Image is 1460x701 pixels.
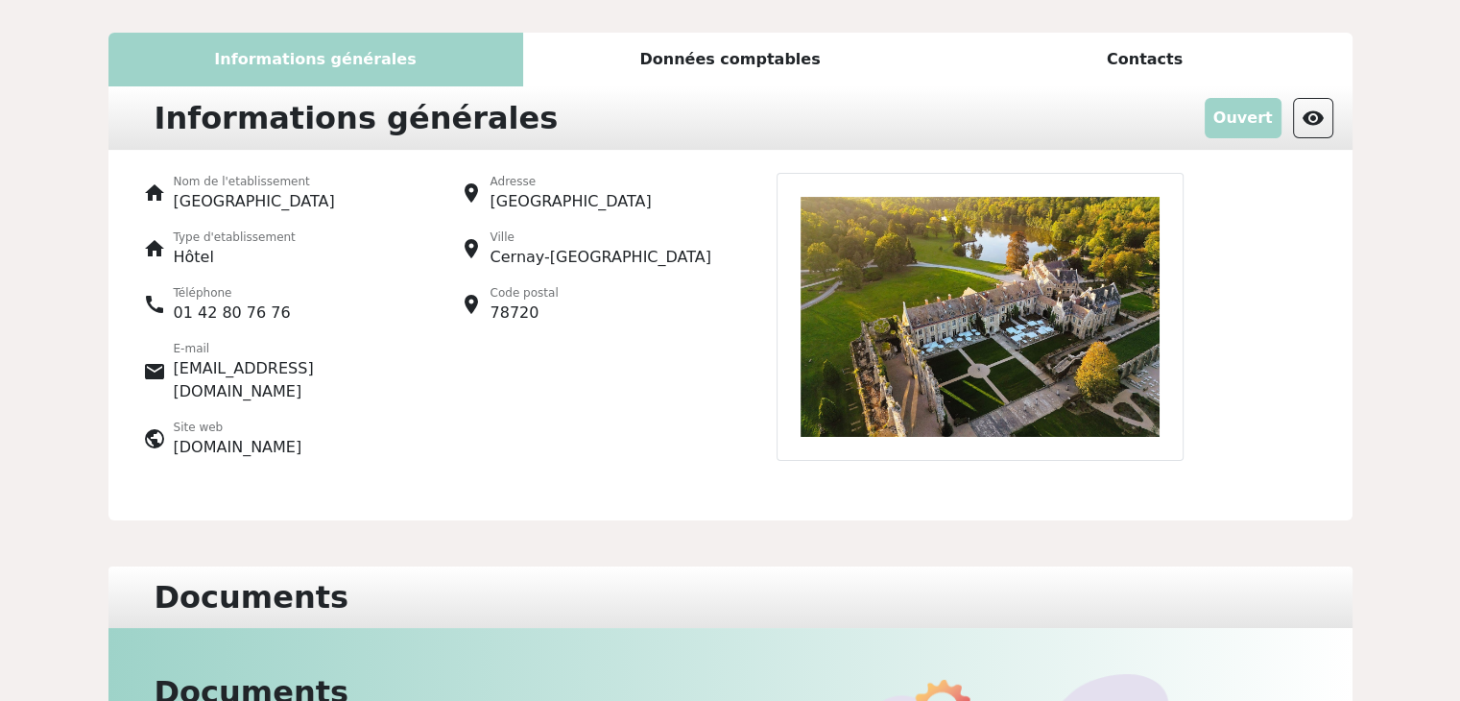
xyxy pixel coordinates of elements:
span: home [143,181,166,205]
p: Code postal [491,284,559,302]
p: Hôtel [174,246,296,269]
p: Nom de l'etablissement [174,173,335,190]
div: Contacts [938,33,1352,86]
div: Documents [143,574,360,620]
p: 01 42 80 76 76 [174,302,291,325]
button: visibility [1293,98,1333,138]
p: Cernay-[GEOGRAPHIC_DATA] [491,246,711,269]
p: E-mail [174,340,402,357]
p: Téléphone [174,284,291,302]
span: public [143,427,166,450]
p: [EMAIL_ADDRESS][DOMAIN_NAME] [174,357,402,403]
span: email [143,360,166,383]
p: Type d'etablissement [174,229,296,246]
p: Adresse [491,173,652,190]
div: Données comptables [523,33,938,86]
p: [GEOGRAPHIC_DATA] [491,190,652,213]
span: home [143,237,166,260]
p: 78720 [491,302,559,325]
span: place [460,181,483,205]
span: place [460,293,483,316]
span: visibility [1302,107,1325,130]
span: place [460,237,483,260]
span: call [143,293,166,316]
img: 1.jpg [777,173,1185,461]
p: Ville [491,229,711,246]
p: Site web [174,419,302,436]
div: Informations générales [108,33,523,86]
p: L'établissement peut être fermé avec une demande de modification [1205,98,1281,138]
div: Informations générales [143,94,570,142]
p: [GEOGRAPHIC_DATA] [174,190,335,213]
p: [DOMAIN_NAME] [174,436,302,459]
